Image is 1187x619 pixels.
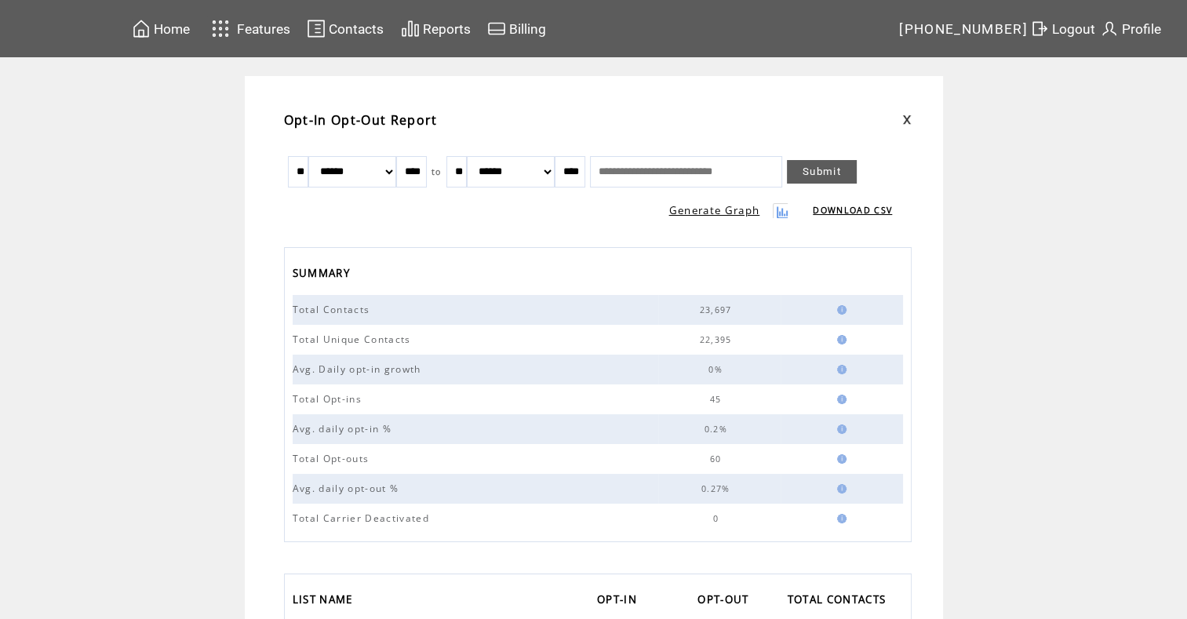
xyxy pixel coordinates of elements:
[697,588,752,614] span: OPT-OUT
[1030,19,1049,38] img: exit.svg
[700,334,736,345] span: 22,395
[832,395,847,404] img: help.gif
[813,205,892,216] a: DOWNLOAD CSV
[710,394,726,405] span: 45
[704,424,730,435] span: 0.2%
[1100,19,1119,38] img: profile.svg
[669,203,760,217] a: Generate Graph
[431,166,442,177] span: to
[293,362,425,376] span: Avg. Daily opt-in growth
[401,19,420,38] img: chart.svg
[237,21,290,37] span: Features
[708,364,726,375] span: 0%
[832,335,847,344] img: help.gif
[832,305,847,315] img: help.gif
[597,588,641,614] span: OPT-IN
[293,262,354,288] span: SUMMARY
[487,19,506,38] img: creidtcard.svg
[293,422,395,435] span: Avg. daily opt-in %
[205,13,293,44] a: Features
[293,512,433,525] span: Total Carrier Deactivated
[697,588,756,614] a: OPT-OUT
[293,333,415,346] span: Total Unique Contacts
[832,365,847,374] img: help.gif
[293,588,361,614] a: LIST NAME
[1098,16,1163,41] a: Profile
[1052,21,1095,37] span: Logout
[154,21,190,37] span: Home
[899,21,1028,37] span: [PHONE_NUMBER]
[307,19,326,38] img: contacts.svg
[832,424,847,434] img: help.gif
[207,16,235,42] img: features.svg
[304,16,386,41] a: Contacts
[293,482,403,495] span: Avg. daily opt-out %
[329,21,384,37] span: Contacts
[485,16,548,41] a: Billing
[787,160,857,184] a: Submit
[293,303,374,316] span: Total Contacts
[701,483,734,494] span: 0.27%
[1028,16,1098,41] a: Logout
[712,513,722,524] span: 0
[832,484,847,493] img: help.gif
[423,21,471,37] span: Reports
[832,454,847,464] img: help.gif
[700,304,736,315] span: 23,697
[788,588,890,614] span: TOTAL CONTACTS
[1122,21,1161,37] span: Profile
[832,514,847,523] img: help.gif
[710,453,726,464] span: 60
[597,588,645,614] a: OPT-IN
[284,111,438,129] span: Opt-In Opt-Out Report
[132,19,151,38] img: home.svg
[788,588,894,614] a: TOTAL CONTACTS
[509,21,546,37] span: Billing
[293,588,357,614] span: LIST NAME
[129,16,192,41] a: Home
[293,392,366,406] span: Total Opt-ins
[293,452,373,465] span: Total Opt-outs
[399,16,473,41] a: Reports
